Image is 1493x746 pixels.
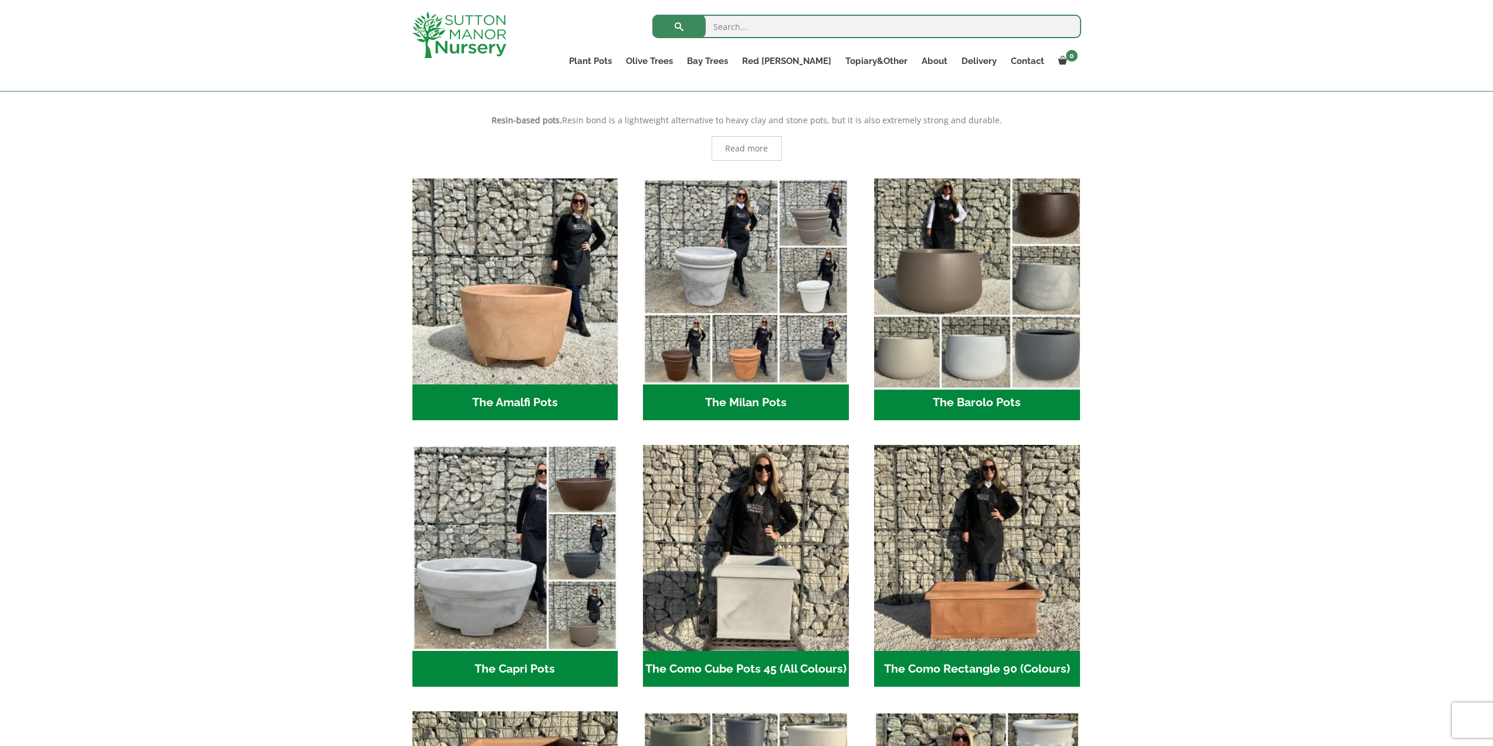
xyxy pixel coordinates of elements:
[412,12,506,58] img: logo
[412,445,618,687] a: Visit product category The Capri Pots
[619,53,680,69] a: Olive Trees
[954,53,1004,69] a: Delivery
[874,178,1080,420] a: Visit product category The Barolo Pots
[869,173,1085,389] img: The Barolo Pots
[412,113,1081,127] p: Resin bond is a lightweight alternative to heavy clay and stone pots, but it is also extremely st...
[874,384,1080,421] h2: The Barolo Pots
[735,53,838,69] a: Red [PERSON_NAME]
[1051,53,1081,69] a: 0
[1066,50,1078,62] span: 0
[874,651,1080,687] h2: The Como Rectangle 90 (Colours)
[643,445,849,687] a: Visit product category The Como Cube Pots 45 (All Colours)
[412,384,618,421] h2: The Amalfi Pots
[643,384,849,421] h2: The Milan Pots
[412,651,618,687] h2: The Capri Pots
[562,53,619,69] a: Plant Pots
[643,178,849,384] img: The Milan Pots
[652,15,1081,38] input: Search...
[412,178,618,420] a: Visit product category The Amalfi Pots
[412,178,618,384] img: The Amalfi Pots
[1004,53,1051,69] a: Contact
[643,651,849,687] h2: The Como Cube Pots 45 (All Colours)
[915,53,954,69] a: About
[492,114,562,126] strong: Resin-based pots.
[874,445,1080,687] a: Visit product category The Como Rectangle 90 (Colours)
[838,53,915,69] a: Topiary&Other
[680,53,735,69] a: Bay Trees
[643,178,849,420] a: Visit product category The Milan Pots
[412,445,618,651] img: The Capri Pots
[725,144,768,153] span: Read more
[874,445,1080,651] img: The Como Rectangle 90 (Colours)
[643,445,849,651] img: The Como Cube Pots 45 (All Colours)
